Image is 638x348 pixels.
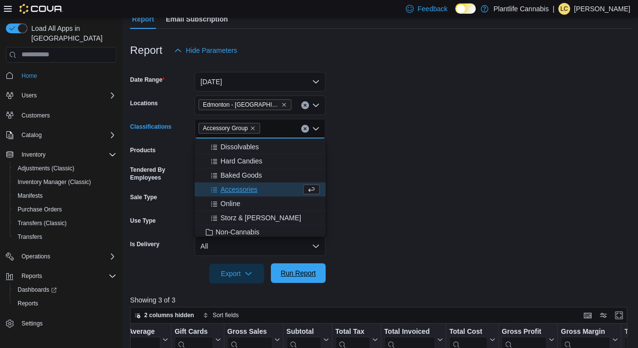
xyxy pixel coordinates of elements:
[18,206,62,213] span: Purchase Orders
[203,100,279,110] span: Edmonton - [GEOGRAPHIC_DATA]
[2,128,120,142] button: Catalog
[14,217,70,229] a: Transfers (Classic)
[14,176,116,188] span: Inventory Manager (Classic)
[14,231,46,243] a: Transfers
[220,142,259,152] span: Dissolvables
[301,101,309,109] button: Clear input
[130,295,633,305] p: Showing 3 of 3
[130,240,159,248] label: Is Delivery
[502,327,547,336] div: Gross Profit
[384,327,435,336] div: Total Invoiced
[186,46,237,55] span: Hide Parameters
[18,300,38,307] span: Reports
[558,3,570,15] div: Leigha Cardinal
[195,168,326,183] button: Baked Goods
[203,123,248,133] span: Accessory Group
[22,272,42,280] span: Reports
[220,185,257,194] span: Accessories
[209,264,264,283] button: Export
[14,190,46,202] a: Manifests
[14,162,116,174] span: Adjustments (Classic)
[18,270,46,282] button: Reports
[2,269,120,283] button: Reports
[18,90,41,101] button: Users
[220,213,301,223] span: Storz & [PERSON_NAME]
[14,298,116,309] span: Reports
[22,131,42,139] span: Catalog
[131,309,198,321] button: 2 columns hidden
[14,204,66,215] a: Purchase Orders
[14,204,116,215] span: Purchase Orders
[271,263,326,283] button: Run Report
[613,309,625,321] button: Enter fullscreen
[574,3,630,15] p: [PERSON_NAME]
[250,125,256,131] button: Remove Accessory Group from selection in this group
[18,233,42,241] span: Transfers
[18,164,74,172] span: Adjustments (Classic)
[130,166,191,182] label: Tendered By Employees
[455,3,476,14] input: Dark Mode
[281,268,316,278] span: Run Report
[18,317,116,329] span: Settings
[18,251,116,262] span: Operations
[198,123,260,134] span: Accessory Group
[220,199,240,209] span: Online
[130,217,155,225] label: Use Type
[14,284,61,296] a: Dashboards
[10,189,120,203] button: Manifests
[22,112,50,119] span: Customers
[18,149,49,161] button: Inventory
[14,176,95,188] a: Inventory Manager (Classic)
[130,76,165,84] label: Date Range
[195,183,326,197] button: Accessories
[130,123,172,131] label: Classifications
[18,70,116,82] span: Home
[195,72,326,92] button: [DATE]
[335,327,370,336] div: Total Tax
[10,230,120,244] button: Transfers
[10,162,120,175] button: Adjustments (Classic)
[199,309,242,321] button: Sort fields
[195,140,326,154] button: Dissolvables
[281,102,287,108] button: Remove Edmonton - Winterburn from selection in this group
[10,175,120,189] button: Inventory Manager (Classic)
[170,41,241,60] button: Hide Parameters
[18,178,91,186] span: Inventory Manager (Classic)
[132,9,154,29] span: Report
[2,89,120,102] button: Users
[144,311,194,319] span: 2 columns hidden
[227,327,272,336] div: Gross Sales
[561,327,610,336] div: Gross Margin
[198,99,291,110] span: Edmonton - Winterburn
[312,125,320,133] button: Close list of options
[18,129,45,141] button: Catalog
[2,148,120,162] button: Inventory
[2,250,120,263] button: Operations
[14,284,116,296] span: Dashboards
[195,236,326,256] button: All
[18,270,116,282] span: Reports
[301,125,309,133] button: Clear input
[18,70,41,82] a: Home
[14,217,116,229] span: Transfers (Classic)
[18,129,116,141] span: Catalog
[18,90,116,101] span: Users
[18,149,116,161] span: Inventory
[195,154,326,168] button: Hard Candies
[14,231,116,243] span: Transfers
[2,69,120,83] button: Home
[130,193,157,201] label: Sale Type
[2,316,120,330] button: Settings
[215,264,258,283] span: Export
[166,9,228,29] span: Email Subscription
[10,297,120,310] button: Reports
[10,203,120,216] button: Purchase Orders
[18,318,46,329] a: Settings
[597,309,609,321] button: Display options
[449,327,487,336] div: Total Cost
[18,286,57,294] span: Dashboards
[552,3,554,15] p: |
[10,283,120,297] a: Dashboards
[213,311,239,319] span: Sort fields
[2,108,120,122] button: Customers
